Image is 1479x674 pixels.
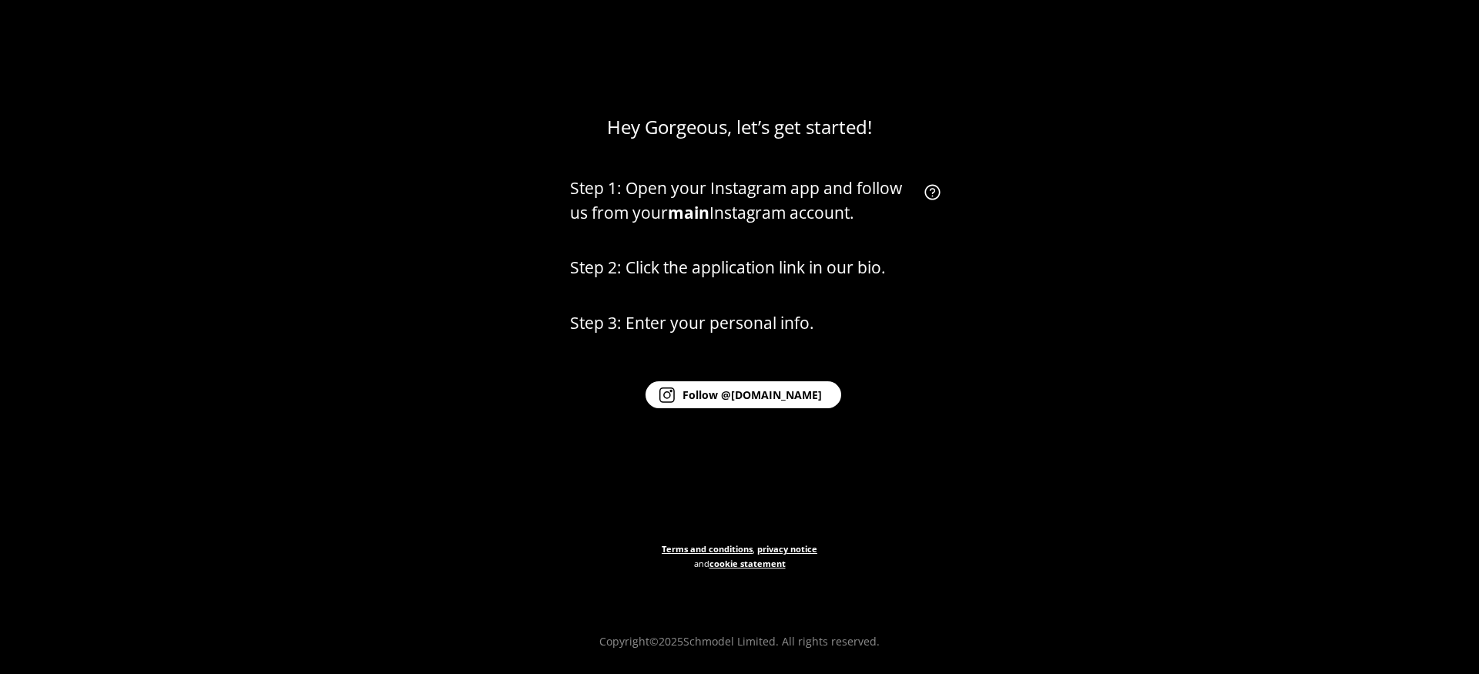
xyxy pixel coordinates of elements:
tspan: Follow @[DOMAIN_NAME] [682,387,822,402]
p: Step 3: Enter your personal info. [570,311,947,336]
a: Terms and conditions [662,543,753,555]
p: , and [662,542,817,617]
div: Hey Gorgeous, let’s get started! [607,116,872,138]
p: Copyright© 2025 Schmodel Limited. All rights reserved. [599,634,880,649]
strong: main [668,202,709,223]
a: Follow @[DOMAIN_NAME] [570,381,947,408]
p: Step 1: Open your Instagram app and follow us from your Instagram account. [570,176,917,225]
a: privacy notice [757,543,817,555]
p: Step 2: Click the application link in our bio. [570,256,947,280]
a: cookie statement [709,558,786,569]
